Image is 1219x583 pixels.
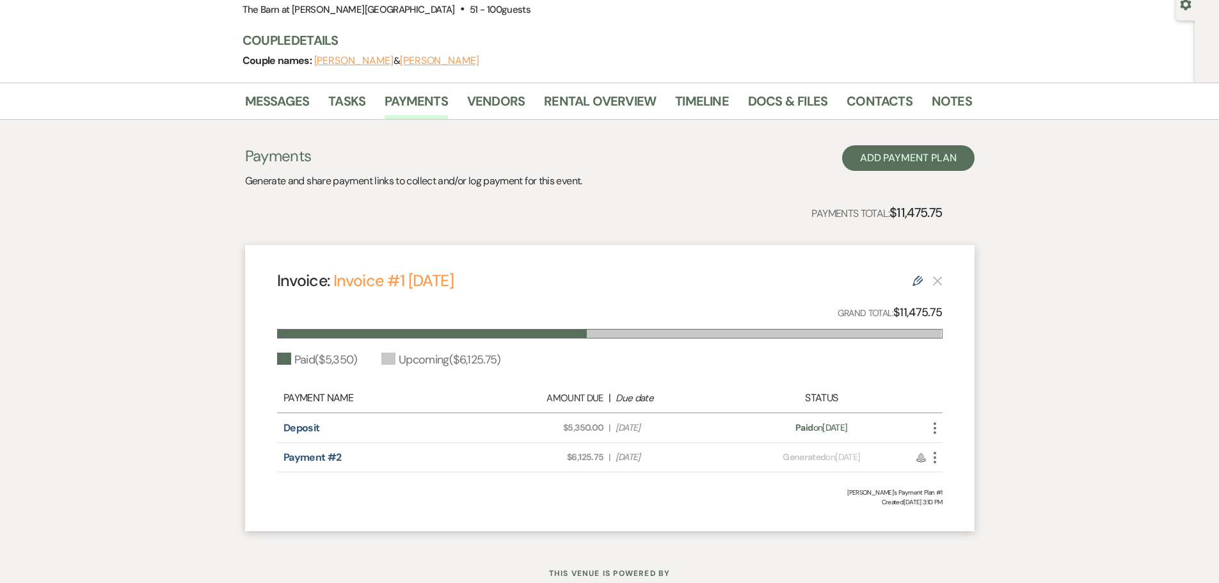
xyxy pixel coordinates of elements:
[932,91,972,119] a: Notes
[616,391,733,406] div: Due date
[609,421,610,435] span: |
[277,269,454,292] h4: Invoice:
[245,173,582,189] p: Generate and share payment links to collect and/or log payment for this event.
[243,31,959,49] h3: Couple Details
[675,91,729,119] a: Timeline
[889,204,943,221] strong: $11,475.75
[783,451,825,463] span: Generated
[283,451,342,464] a: Payment #2
[314,56,394,66] button: [PERSON_NAME]
[400,56,479,66] button: [PERSON_NAME]
[740,451,903,464] div: on [DATE]
[609,451,610,464] span: |
[932,275,943,286] button: This payment plan cannot be deleted because it contains links that have been paid through Weven’s...
[486,451,603,464] span: $6,125.75
[277,497,943,507] span: Created: [DATE] 3:10 PM
[893,305,943,320] strong: $11,475.75
[283,421,320,435] a: Deposit
[243,3,455,16] span: The Barn at [PERSON_NAME][GEOGRAPHIC_DATA]
[811,202,942,223] p: Payments Total:
[385,91,448,119] a: Payments
[544,91,656,119] a: Rental Overview
[740,390,903,406] div: Status
[245,145,582,167] h3: Payments
[245,91,310,119] a: Messages
[486,421,603,435] span: $5,350.00
[842,145,975,171] button: Add Payment Plan
[283,390,479,406] div: Payment Name
[838,303,943,322] p: Grand Total:
[277,351,357,369] div: Paid ( $5,350 )
[479,390,740,406] div: |
[795,422,813,433] span: Paid
[748,91,827,119] a: Docs & Files
[616,451,733,464] span: [DATE]
[467,91,525,119] a: Vendors
[314,54,479,67] span: &
[847,91,912,119] a: Contacts
[486,391,603,406] div: Amount Due
[470,3,530,16] span: 51 - 100 guests
[740,421,903,435] div: on [DATE]
[328,91,365,119] a: Tasks
[277,488,943,497] div: [PERSON_NAME]'s Payment Plan #1
[243,54,314,67] span: Couple names:
[616,421,733,435] span: [DATE]
[333,270,454,291] a: Invoice #1 [DATE]
[381,351,501,369] div: Upcoming ( $6,125.75 )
